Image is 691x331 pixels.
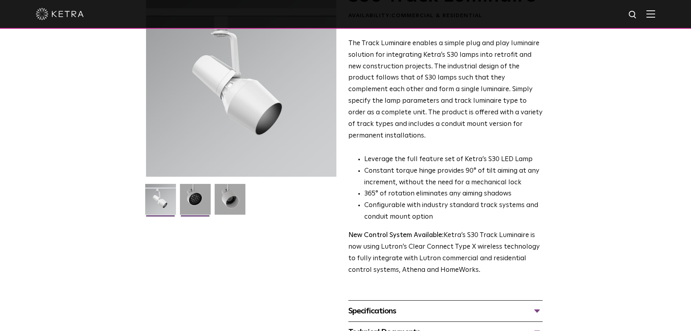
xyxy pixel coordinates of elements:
[145,184,176,221] img: S30-Track-Luminaire-2021-Web-Square
[364,188,543,200] li: 365° of rotation eliminates any aiming shadows
[348,230,543,276] p: Ketra’s S30 Track Luminaire is now using Lutron’s Clear Connect Type X wireless technology to ful...
[628,10,638,20] img: search icon
[364,200,543,223] li: Configurable with industry standard track systems and conduit mount option
[646,10,655,18] img: Hamburger%20Nav.svg
[215,184,245,221] img: 9e3d97bd0cf938513d6e
[348,305,543,317] div: Specifications
[364,154,543,165] li: Leverage the full feature set of Ketra’s S30 LED Lamp
[364,165,543,189] li: Constant torque hinge provides 90° of tilt aiming at any increment, without the need for a mechan...
[348,40,543,139] span: The Track Luminaire enables a simple plug and play luminaire solution for integrating Ketra’s S30...
[36,8,84,20] img: ketra-logo-2019-white
[348,232,444,239] strong: New Control System Available:
[180,184,211,221] img: 3b1b0dc7630e9da69e6b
